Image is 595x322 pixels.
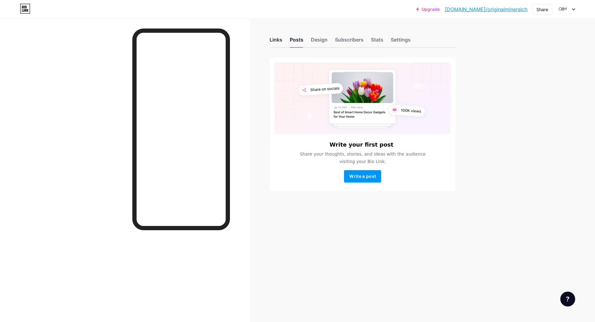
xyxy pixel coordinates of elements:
a: Upgrade [416,7,440,12]
span: Share your thoughts, stories, and ideas with the audience visiting your Bio Link. [292,150,433,165]
button: Write a post [344,170,381,183]
div: Subscribers [335,36,364,47]
div: Posts [290,36,303,47]
h6: Write your first post [329,142,393,148]
img: originalmineralch [557,3,569,15]
a: [DOMAIN_NAME]/originalmineralch [445,6,527,13]
div: Stats [371,36,383,47]
div: Settings [391,36,411,47]
span: Write a post [349,174,376,179]
div: Links [270,36,282,47]
div: Share [536,6,548,13]
div: Design [311,36,328,47]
